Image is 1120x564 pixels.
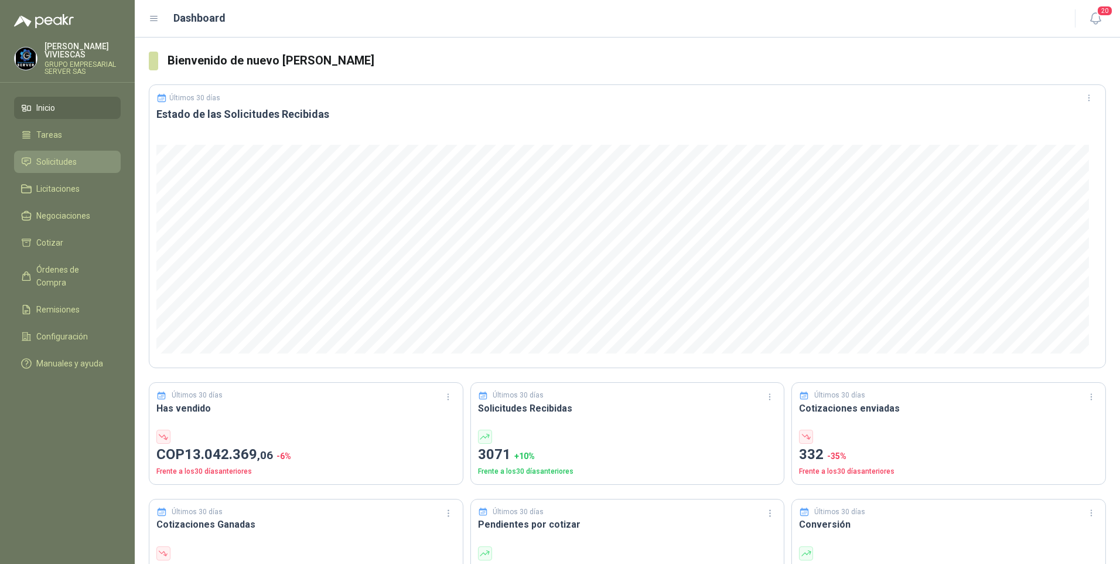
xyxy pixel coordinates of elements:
p: COP [156,444,456,466]
span: Solicitudes [36,155,77,168]
span: Tareas [36,128,62,141]
h3: Has vendido [156,401,456,416]
a: Configuración [14,325,121,348]
p: Últimos 30 días [493,507,544,518]
span: -35 % [827,451,846,461]
a: Manuales y ayuda [14,352,121,375]
span: Inicio [36,101,55,114]
span: Configuración [36,330,88,343]
h3: Cotizaciones enviadas [799,401,1098,416]
p: Frente a los 30 días anteriores [156,466,456,477]
span: 20 [1097,5,1113,16]
p: Últimos 30 días [172,507,223,518]
a: Negociaciones [14,205,121,227]
img: Logo peakr [14,14,74,28]
p: Frente a los 30 días anteriores [799,466,1098,477]
span: Negociaciones [36,209,90,222]
span: Órdenes de Compra [36,263,110,289]
span: Remisiones [36,303,80,316]
a: Cotizar [14,232,121,254]
p: GRUPO EMPRESARIAL SERVER SAS [45,61,121,75]
a: Órdenes de Compra [14,259,121,294]
p: 3071 [478,444,777,466]
h3: Bienvenido de nuevo [PERSON_NAME] [168,52,1106,70]
span: 13.042.369 [185,446,273,463]
a: Tareas [14,124,121,146]
p: Últimos 30 días [169,94,220,102]
a: Inicio [14,97,121,119]
p: Últimos 30 días [493,390,544,401]
p: Frente a los 30 días anteriores [478,466,777,477]
p: 332 [799,444,1098,466]
p: Últimos 30 días [172,390,223,401]
h3: Conversión [799,517,1098,532]
p: [PERSON_NAME] VIVIESCAS [45,42,121,59]
span: -6 % [276,451,291,461]
img: Company Logo [15,47,37,70]
span: Manuales y ayuda [36,357,103,370]
h1: Dashboard [173,10,226,26]
span: Licitaciones [36,182,80,195]
span: + 10 % [514,451,535,461]
a: Licitaciones [14,178,121,200]
a: Solicitudes [14,151,121,173]
h3: Estado de las Solicitudes Recibidas [156,107,1098,121]
h3: Solicitudes Recibidas [478,401,777,416]
p: Últimos 30 días [814,507,865,518]
h3: Cotizaciones Ganadas [156,517,456,532]
p: Últimos 30 días [814,390,865,401]
span: ,06 [257,449,273,462]
span: Cotizar [36,236,63,249]
button: 20 [1085,8,1106,29]
a: Remisiones [14,298,121,321]
h3: Pendientes por cotizar [478,517,777,532]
